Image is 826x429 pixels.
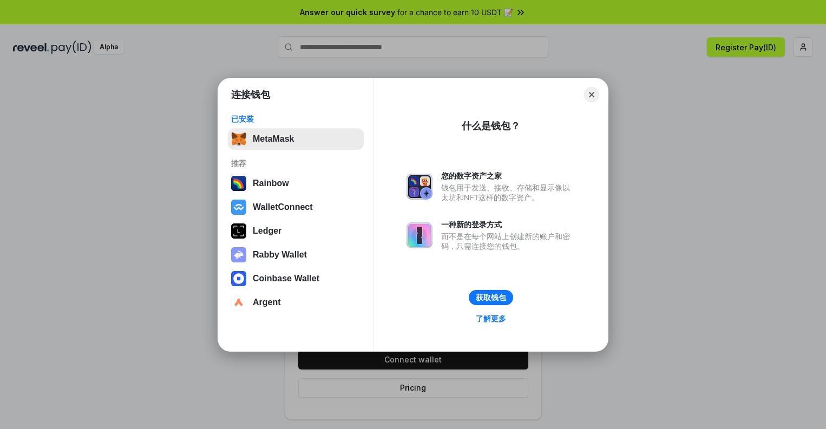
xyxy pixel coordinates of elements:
img: svg+xml,%3Csvg%20xmlns%3D%22http%3A%2F%2Fwww.w3.org%2F2000%2Fsvg%22%20width%3D%2228%22%20height%3... [231,223,246,239]
img: svg+xml,%3Csvg%20fill%3D%22none%22%20height%3D%2233%22%20viewBox%3D%220%200%2035%2033%22%20width%... [231,131,246,147]
div: 推荐 [231,159,360,168]
h1: 连接钱包 [231,88,270,101]
button: Rainbow [228,173,364,194]
div: 什么是钱包？ [462,120,520,133]
img: svg+xml,%3Csvg%20xmlns%3D%22http%3A%2F%2Fwww.w3.org%2F2000%2Fsvg%22%20fill%3D%22none%22%20viewBox... [407,222,432,248]
div: Coinbase Wallet [253,274,319,283]
button: Coinbase Wallet [228,268,364,289]
div: Rainbow [253,179,289,188]
button: WalletConnect [228,196,364,218]
div: 已安装 [231,114,360,124]
button: Ledger [228,220,364,242]
img: svg+xml,%3Csvg%20width%3D%2228%22%20height%3D%2228%22%20viewBox%3D%220%200%2028%2028%22%20fill%3D... [231,271,246,286]
button: MetaMask [228,128,364,150]
button: Rabby Wallet [228,244,364,266]
img: svg+xml,%3Csvg%20xmlns%3D%22http%3A%2F%2Fwww.w3.org%2F2000%2Fsvg%22%20fill%3D%22none%22%20viewBox... [231,247,246,262]
img: svg+xml,%3Csvg%20xmlns%3D%22http%3A%2F%2Fwww.w3.org%2F2000%2Fsvg%22%20fill%3D%22none%22%20viewBox... [407,174,432,200]
div: 您的数字资产之家 [441,171,575,181]
img: svg+xml,%3Csvg%20width%3D%2228%22%20height%3D%2228%22%20viewBox%3D%220%200%2028%2028%22%20fill%3D... [231,200,246,215]
div: 了解更多 [476,314,506,324]
img: svg+xml,%3Csvg%20width%3D%2228%22%20height%3D%2228%22%20viewBox%3D%220%200%2028%2028%22%20fill%3D... [231,295,246,310]
div: Rabby Wallet [253,250,307,260]
div: Argent [253,298,281,307]
button: Close [584,87,599,102]
img: svg+xml,%3Csvg%20width%3D%22120%22%20height%3D%22120%22%20viewBox%3D%220%200%20120%20120%22%20fil... [231,176,246,191]
div: 钱包用于发送、接收、存储和显示像以太坊和NFT这样的数字资产。 [441,183,575,202]
div: MetaMask [253,134,294,144]
div: WalletConnect [253,202,313,212]
button: 获取钱包 [469,290,513,305]
button: Argent [228,292,364,313]
div: 一种新的登录方式 [441,220,575,229]
div: Ledger [253,226,281,236]
a: 了解更多 [469,312,513,326]
div: 获取钱包 [476,293,506,302]
div: 而不是在每个网站上创建新的账户和密码，只需连接您的钱包。 [441,232,575,251]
